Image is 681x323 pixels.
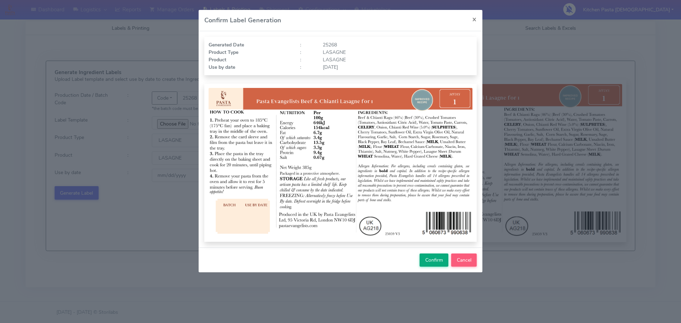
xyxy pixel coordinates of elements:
[472,14,477,24] span: ×
[295,56,317,63] div: :
[209,41,244,48] strong: Generated Date
[209,64,235,71] strong: Use by date
[466,10,482,29] button: Close
[295,63,317,71] div: :
[204,16,281,25] h4: Confirm Label Generation
[317,49,478,56] div: LASAGNE
[209,88,472,238] img: Label Preview
[425,257,443,263] span: Confirm
[451,254,477,267] button: Cancel
[209,49,238,56] strong: Product Type
[420,254,448,267] button: Confirm
[295,41,317,49] div: :
[209,56,226,63] strong: Product
[295,49,317,56] div: :
[317,63,478,71] div: [DATE]
[317,56,478,63] div: LASAGNE
[317,41,478,49] div: 25268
